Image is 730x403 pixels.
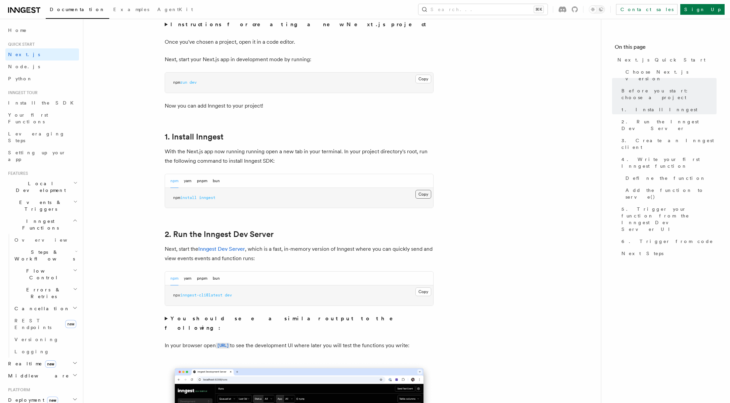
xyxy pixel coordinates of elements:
[5,218,73,231] span: Inngest Functions
[5,180,73,194] span: Local Development
[173,293,180,297] span: npx
[415,190,431,199] button: Copy
[8,131,65,143] span: Leveraging Steps
[46,2,109,19] a: Documentation
[45,360,56,368] span: new
[619,85,717,104] a: Before you start: choose a project
[5,358,79,370] button: Realtimenew
[621,250,663,257] span: Next Steps
[180,195,197,200] span: install
[12,315,79,333] a: REST Endpointsnew
[619,116,717,134] a: 2. Run the Inngest Dev Server
[619,247,717,259] a: Next Steps
[157,7,193,12] span: AgentKit
[616,4,678,15] a: Contact sales
[197,174,207,188] button: pnpm
[5,234,79,358] div: Inngest Functions
[621,238,713,245] span: 6. Trigger from code
[225,293,232,297] span: dev
[415,287,431,296] button: Copy
[5,370,79,382] button: Middleware
[5,171,28,176] span: Features
[65,320,76,328] span: new
[14,349,49,354] span: Logging
[5,61,79,73] a: Node.js
[50,7,105,12] span: Documentation
[170,174,178,188] button: npm
[113,7,149,12] span: Examples
[625,187,717,200] span: Add the function to serve()
[623,66,717,85] a: Choose Next.js version
[623,184,717,203] a: Add the function to serve()
[619,153,717,172] a: 4. Write your first Inngest function
[180,293,222,297] span: inngest-cli@latest
[621,87,717,101] span: Before you start: choose a project
[5,128,79,147] a: Leveraging Steps
[180,80,187,85] span: run
[184,272,192,285] button: yarn
[5,199,73,212] span: Events & Triggers
[619,203,717,235] a: 5. Trigger your function from the Inngest Dev Server UI
[5,215,79,234] button: Inngest Functions
[621,118,717,132] span: 2. Run the Inngest Dev Server
[14,237,84,243] span: Overview
[619,104,717,116] a: 1. Install Inngest
[12,284,79,303] button: Errors & Retries
[617,56,705,63] span: Next.js Quick Start
[8,64,40,69] span: Node.js
[165,37,434,47] p: Once you've chosen a project, open it in a code editor.
[8,112,48,124] span: Your first Functions
[12,249,75,262] span: Steps & Workflows
[621,137,717,151] span: 3. Create an Inngest client
[12,346,79,358] a: Logging
[418,4,547,15] button: Search...⌘K
[173,195,180,200] span: npm
[5,97,79,109] a: Install the SDK
[165,101,434,111] p: Now you can add Inngest to your project!
[165,341,434,351] p: In your browser open to see the development UI where later you will test the functions you write:
[173,80,180,85] span: npm
[153,2,197,18] a: AgentKit
[12,305,70,312] span: Cancellation
[5,90,38,95] span: Inngest tour
[589,5,605,13] button: Toggle dark mode
[621,106,697,113] span: 1. Install Inngest
[216,342,230,349] a: [URL]
[199,195,215,200] span: inngest
[12,265,79,284] button: Flow Control
[680,4,725,15] a: Sign Up
[197,272,207,285] button: pnpm
[165,244,434,263] p: Next, start the , which is a fast, in-memory version of Inngest where you can quickly send and vi...
[14,337,59,342] span: Versioning
[5,372,69,379] span: Middleware
[8,150,66,162] span: Setting up your app
[5,48,79,61] a: Next.js
[170,272,178,285] button: npm
[12,234,79,246] a: Overview
[14,318,51,330] span: REST Endpoints
[213,174,220,188] button: bun
[165,230,274,239] a: 2. Run the Inngest Dev Server
[625,69,717,82] span: Choose Next.js version
[12,246,79,265] button: Steps & Workflows
[12,333,79,346] a: Versioning
[5,387,30,393] span: Platform
[621,206,717,233] span: 5. Trigger your function from the Inngest Dev Server UI
[216,343,230,349] code: [URL]
[5,24,79,36] a: Home
[534,6,543,13] kbd: ⌘K
[5,147,79,165] a: Setting up your app
[619,134,717,153] a: 3. Create an Inngest client
[8,100,78,106] span: Install the SDK
[8,27,27,34] span: Home
[165,132,224,142] a: 1. Install Inngest
[8,76,33,81] span: Python
[109,2,153,18] a: Examples
[12,268,73,281] span: Flow Control
[165,314,434,333] summary: You should see a similar output to the following:
[5,196,79,215] button: Events & Triggers
[5,42,35,47] span: Quick start
[190,80,197,85] span: dev
[415,75,431,83] button: Copy
[198,246,245,252] a: Inngest Dev Server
